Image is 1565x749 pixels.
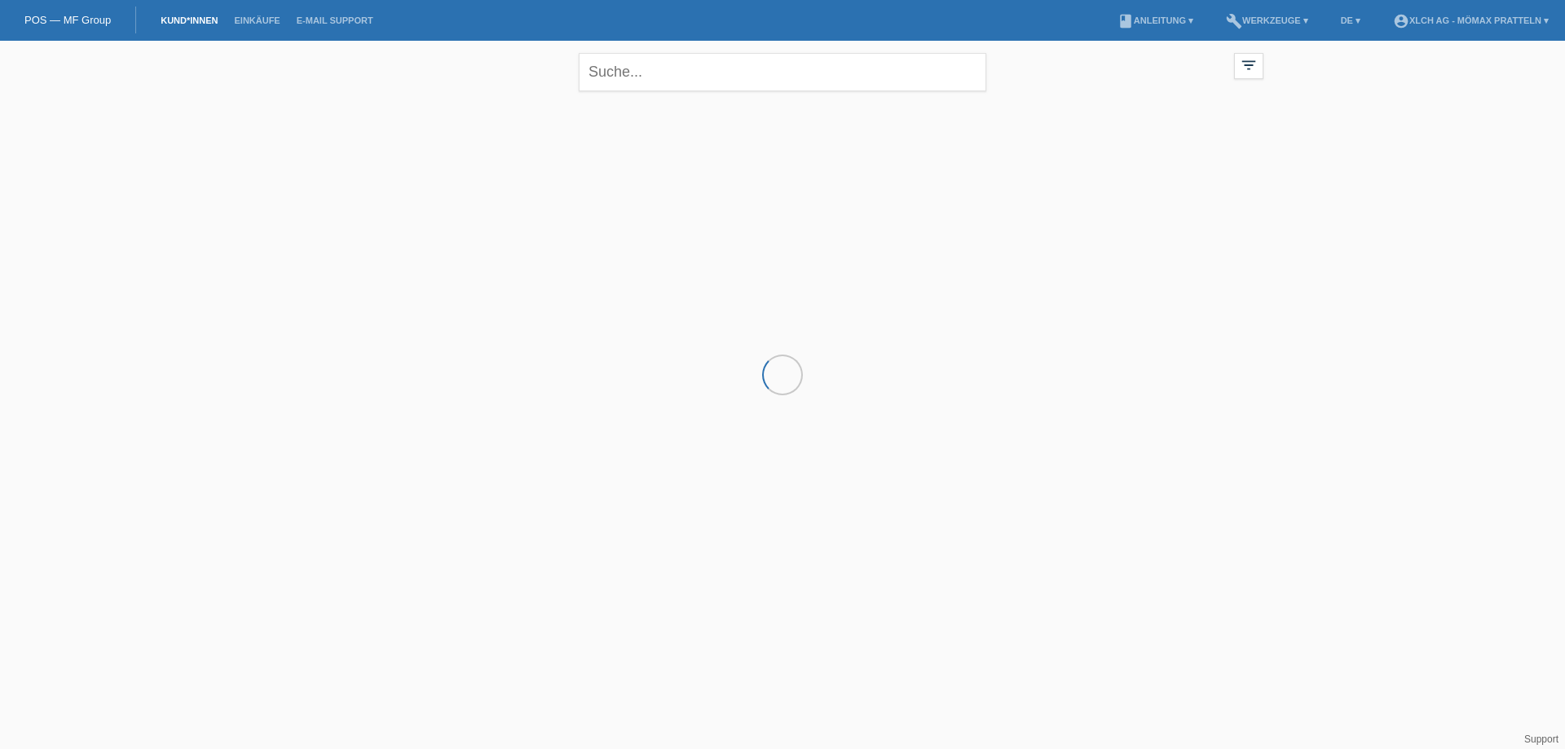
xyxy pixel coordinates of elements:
a: account_circleXLCH AG - Mömax Pratteln ▾ [1385,15,1557,25]
i: build [1226,13,1242,29]
a: Einkäufe [226,15,288,25]
a: Kund*innen [152,15,226,25]
a: E-Mail Support [289,15,381,25]
a: bookAnleitung ▾ [1109,15,1201,25]
input: Suche... [579,53,986,91]
a: POS — MF Group [24,14,111,26]
i: book [1118,13,1134,29]
i: account_circle [1393,13,1409,29]
i: filter_list [1240,56,1258,74]
a: DE ▾ [1333,15,1369,25]
a: buildWerkzeuge ▾ [1218,15,1316,25]
a: Support [1524,734,1558,745]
